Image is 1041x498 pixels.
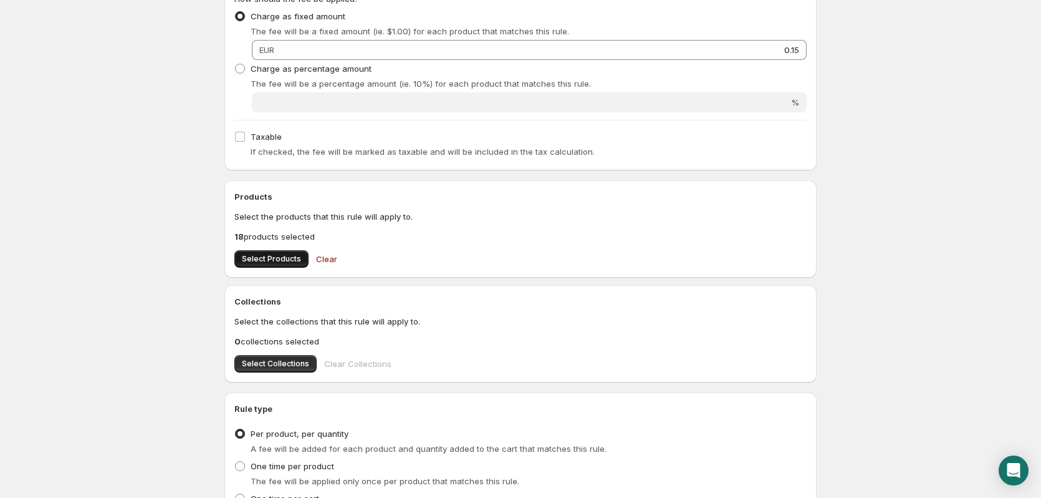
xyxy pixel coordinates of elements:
span: % [791,97,799,107]
p: The fee will be a percentage amount (ie. 10%) for each product that matches this rule. [251,77,807,90]
button: Select Collections [234,355,317,373]
h2: Collections [234,295,807,308]
button: Clear [309,247,345,271]
span: The fee will be applied only once per product that matches this rule. [251,476,519,486]
span: EUR [259,45,274,55]
p: products selected [234,230,807,243]
p: Select the collections that this rule will apply to. [234,315,807,328]
span: Charge as fixed amount [251,11,345,21]
span: Select Collections [242,359,309,369]
span: Charge as percentage amount [251,64,372,74]
span: Taxable [251,132,282,142]
span: Select Products [242,254,301,264]
span: Clear [316,253,337,265]
span: The fee will be a fixed amount (ie. $1.00) for each product that matches this rule. [251,26,569,36]
span: One time per product [251,461,334,471]
button: Select Products [234,250,309,268]
div: Open Intercom Messenger [999,456,1029,486]
h2: Products [234,190,807,203]
p: Select the products that this rule will apply to. [234,210,807,223]
span: If checked, the fee will be marked as taxable and will be included in the tax calculation. [251,147,595,157]
b: 0 [234,336,241,346]
h2: Rule type [234,403,807,415]
b: 18 [234,232,244,242]
p: collections selected [234,335,807,348]
span: A fee will be added for each product and quantity added to the cart that matches this rule. [251,444,607,454]
span: Per product, per quantity [251,429,348,439]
